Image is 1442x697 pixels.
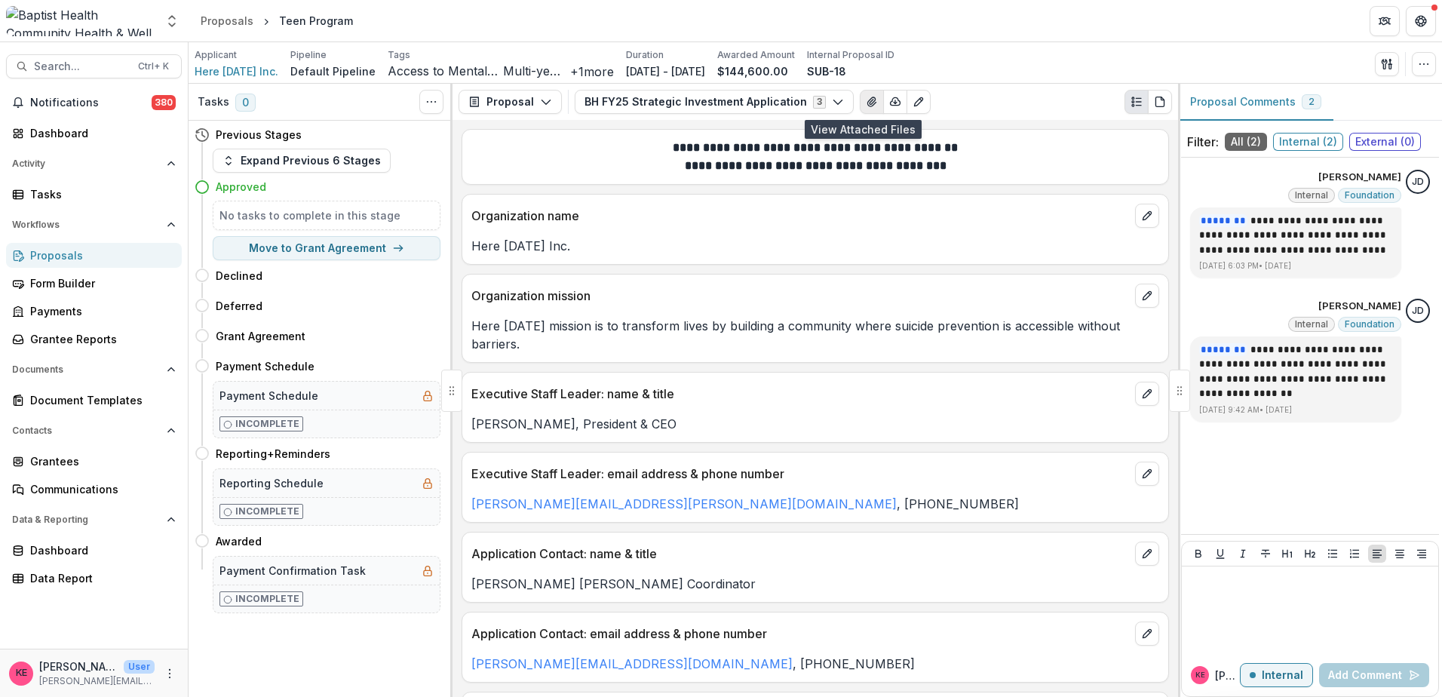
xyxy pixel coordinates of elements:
p: Applicant [195,48,237,62]
span: Data & Reporting [12,514,161,525]
button: Search... [6,54,182,78]
nav: breadcrumb [195,10,359,32]
a: Payments [6,299,182,324]
p: Executive Staff Leader: email address & phone number [471,465,1129,483]
div: Document Templates [30,392,170,408]
a: Dashboard [6,121,182,146]
span: Contacts [12,425,161,436]
span: Internal [1295,190,1328,201]
p: Awarded Amount [717,48,795,62]
p: Tags [388,48,410,62]
button: Strike [1256,545,1275,563]
button: Italicize [1234,545,1252,563]
div: Form Builder [30,275,170,291]
div: Grantee Reports [30,331,170,347]
a: [PERSON_NAME][EMAIL_ADDRESS][DOMAIN_NAME] [471,656,793,671]
p: Organization mission [471,287,1129,305]
p: Here [DATE] mission is to transform lives by building a community where suicide prevention is acc... [471,317,1159,353]
p: SUB-18 [807,63,846,79]
a: Document Templates [6,388,182,413]
button: Bullet List [1324,545,1342,563]
span: Documents [12,364,161,375]
a: Grantees [6,449,182,474]
a: Proposals [195,10,259,32]
p: Organization name [471,207,1129,225]
a: Dashboard [6,538,182,563]
h5: Payment Schedule [219,388,318,404]
h4: Approved [216,179,266,195]
button: Expand Previous 6 Stages [213,149,391,173]
h4: Reporting+Reminders [216,446,330,462]
div: Teen Program [279,13,353,29]
p: [PERSON_NAME], President & CEO [471,415,1159,433]
p: Pipeline [290,48,327,62]
div: Grantees [30,453,170,469]
h4: Payment Schedule [216,358,314,374]
div: Communications [30,481,170,497]
h4: Declined [216,268,262,284]
span: 2 [1309,97,1315,107]
div: Ctrl + K [135,58,172,75]
p: [PERSON_NAME] [39,659,118,674]
button: PDF view [1148,90,1172,114]
h5: No tasks to complete in this stage [219,207,434,223]
span: External ( 0 ) [1349,133,1421,151]
div: Katie E [16,668,27,678]
button: Get Help [1406,6,1436,36]
p: Incomplete [235,417,299,431]
span: Foundation [1345,190,1394,201]
span: 380 [152,95,176,110]
span: Internal ( 2 ) [1273,133,1343,151]
h4: Awarded [216,533,262,549]
h5: Reporting Schedule [219,475,324,491]
button: Internal [1240,663,1313,687]
div: Dashboard [30,542,170,558]
p: [DATE] 6:03 PM • [DATE] [1199,260,1392,272]
p: [PERSON_NAME] [PERSON_NAME] Coordinator [471,575,1159,593]
button: Open Data & Reporting [6,508,182,532]
p: $144,600.00 [717,63,788,79]
p: Filter: [1187,133,1219,151]
a: Tasks [6,182,182,207]
div: Proposals [30,247,170,263]
p: Default Pipeline [290,63,376,79]
button: edit [1135,382,1159,406]
button: Toggle View Cancelled Tasks [419,90,443,114]
button: Open entity switcher [161,6,183,36]
span: Internal [1295,319,1328,330]
button: Align Center [1391,545,1409,563]
button: BH FY25 Strategic Investment Application3 [575,90,854,114]
p: Incomplete [235,505,299,518]
button: edit [1135,622,1159,646]
div: Jennifer Donahoo [1412,306,1424,316]
a: Here [DATE] Inc. [195,63,278,79]
button: Plaintext view [1124,90,1149,114]
div: Jennifer Donahoo [1412,177,1424,187]
div: Tasks [30,186,170,202]
p: [DATE] 9:42 AM • [DATE] [1199,404,1392,416]
span: Notifications [30,97,152,109]
a: Grantee Reports [6,327,182,352]
button: Edit as form [907,90,931,114]
button: Proposal Comments [1178,84,1333,121]
button: Open Contacts [6,419,182,443]
p: Here [DATE] Inc. [471,237,1159,255]
span: Multi-year award [503,64,567,78]
button: View Attached Files [860,90,884,114]
p: , [PHONE_NUMBER] [471,655,1159,673]
h3: Tasks [198,96,229,109]
span: Foundation [1345,319,1394,330]
h5: Payment Confirmation Task [219,563,366,579]
div: Proposals [201,13,253,29]
span: Search... [34,60,129,73]
button: Heading 2 [1301,545,1319,563]
p: [PERSON_NAME] [1215,668,1240,683]
p: Executive Staff Leader: name & title [471,385,1129,403]
button: +1more [570,63,614,81]
button: edit [1135,204,1159,228]
a: [PERSON_NAME][EMAIL_ADDRESS][PERSON_NAME][DOMAIN_NAME] [471,496,897,511]
button: Ordered List [1345,545,1364,563]
button: Notifications380 [6,91,182,115]
button: Heading 1 [1278,545,1296,563]
p: [PERSON_NAME] [1318,170,1401,185]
